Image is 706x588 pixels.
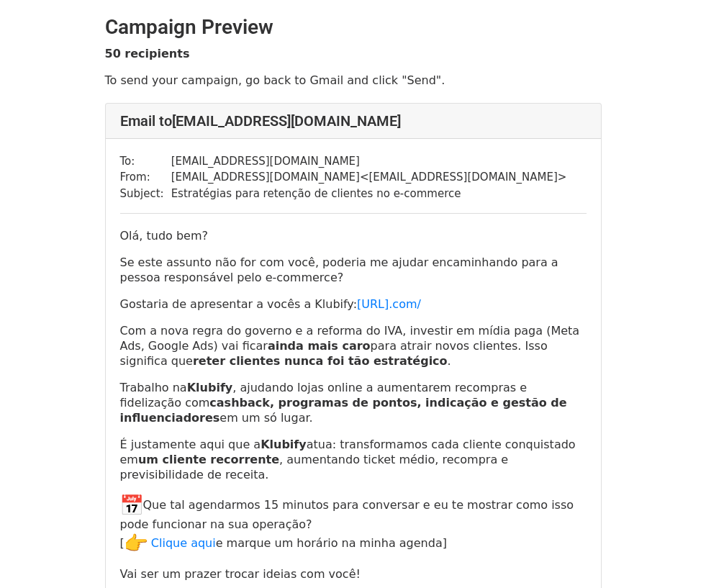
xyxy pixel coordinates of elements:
strong: cashback, programas de pontos, indicação e gestão de influenciadores [120,396,567,425]
strong: 50 recipients [105,47,190,60]
p: Vai ser um prazer trocar ideias com você! [120,566,587,582]
strong: Klubify [187,381,233,394]
b: Klubify [261,438,307,451]
td: Estratégias para retenção de clientes no e-commerce [171,186,567,202]
td: [EMAIL_ADDRESS][DOMAIN_NAME] [171,153,567,170]
strong: ainda mais caro [268,339,371,353]
td: From: [120,169,171,186]
p: Olá, tudo bem? [120,228,587,243]
td: [EMAIL_ADDRESS][DOMAIN_NAME] < [EMAIL_ADDRESS][DOMAIN_NAME] > [171,169,567,186]
strong: reter clientes nunca foi tão estratégico [193,354,448,368]
h4: Email to [EMAIL_ADDRESS][DOMAIN_NAME] [120,112,587,130]
p: É justamente aqui que a atua: transformamos cada cliente conquistado em , aumentando ticket médio... [120,437,587,482]
strong: um cliente recorrente [138,453,279,466]
p: Com a nova regra do governo e a reforma do IVA, investir em mídia paga (Meta Ads, Google Ads) vai... [120,323,587,368]
a: [URL].com/ [357,297,421,311]
h2: Campaign Preview [105,15,602,40]
a: Clique aqui [151,536,216,550]
p: To send your campaign, go back to Gmail and click "Send". [105,73,602,88]
td: To: [120,153,171,170]
p: Gostaria de apresentar a vocês a Klubify: [120,297,587,312]
p: Trabalho na , ajudando lojas online a aumentarem recompras e fidelização com em um só lugar. [120,380,587,425]
img: 📅 [120,494,143,517]
p: Que tal agendarmos 15 minutos para conversar e eu te mostrar como isso pode funcionar na sua oper... [120,494,587,555]
img: 👉 [125,532,148,555]
td: Subject: [120,186,171,202]
p: Se este assunto não for com você, poderia me ajudar encaminhando para a pessoa responsável pelo e... [120,255,587,285]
